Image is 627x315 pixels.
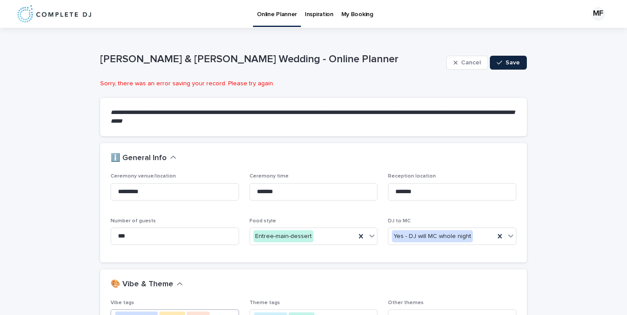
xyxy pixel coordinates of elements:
[506,60,520,66] span: Save
[446,56,488,70] button: Cancel
[17,5,91,23] img: 8nP3zCmvR2aWrOmylPw8
[100,53,443,66] p: [PERSON_NAME] & [PERSON_NAME] Wedding - Online Planner
[388,218,411,224] span: DJ to MC
[249,300,280,305] span: Theme tags
[100,80,527,87] p: Sorry, there was an error saving your record. Please try again.
[253,230,313,243] div: Entree-main-dessert
[111,154,176,163] button: ℹ️ General Info
[111,300,134,305] span: Vibe tags
[591,7,605,21] div: MF
[388,300,424,305] span: Other themes
[111,280,183,289] button: 🎨 Vibe & Theme
[111,154,167,163] h2: ℹ️ General Info
[392,230,473,243] div: Yes - DJ will MC whole night
[490,56,527,70] button: Save
[461,60,481,66] span: Cancel
[111,280,173,289] h2: 🎨 Vibe & Theme
[388,174,436,179] span: Reception location
[111,174,176,179] span: Ceremony venue/location
[249,218,276,224] span: Food style
[249,174,289,179] span: Ceremony time
[111,218,156,224] span: Number of guests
